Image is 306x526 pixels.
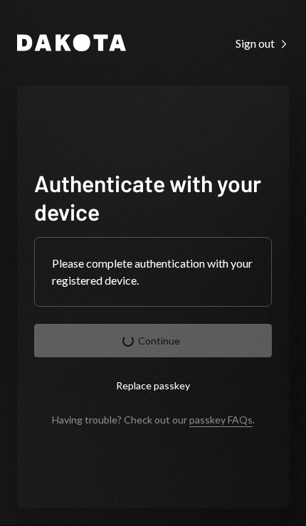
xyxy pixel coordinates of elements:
div: Having trouble? Check out our . [52,414,255,426]
div: Sign out [236,36,289,51]
div: Please complete authentication with your registered device. [52,255,254,289]
a: passkey FAQs [189,414,253,427]
a: Sign out [236,35,289,51]
button: Replace passkey [34,369,272,402]
h1: Authenticate with your device [34,169,272,226]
